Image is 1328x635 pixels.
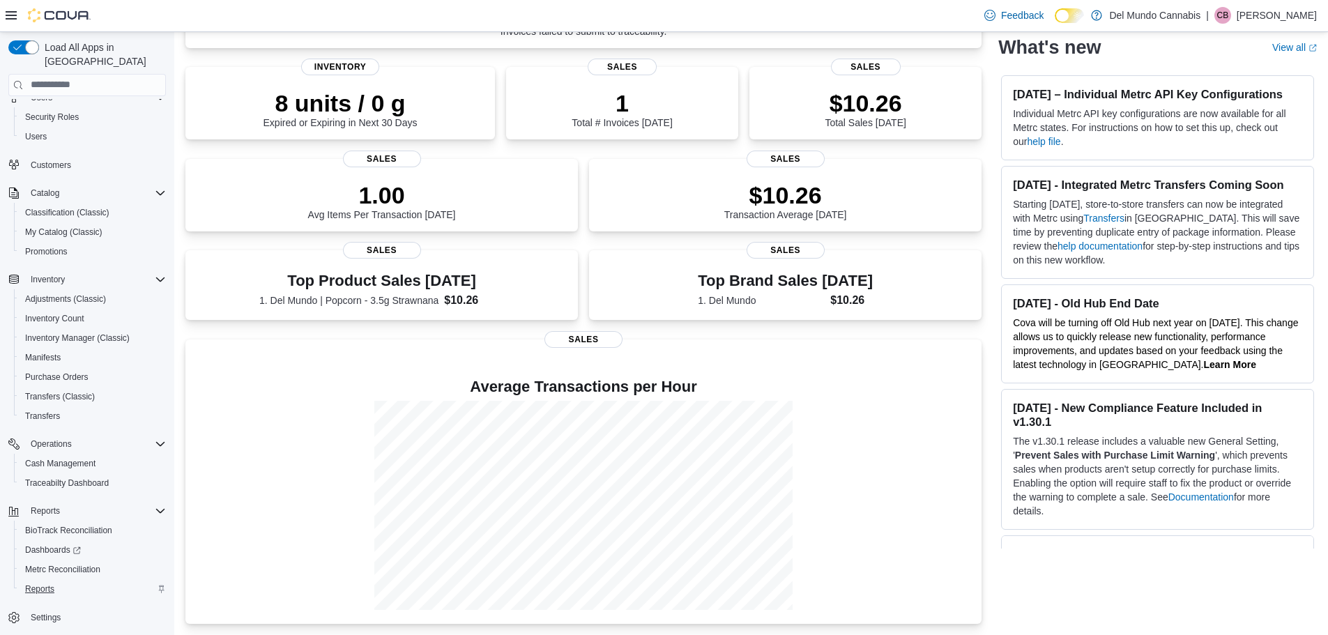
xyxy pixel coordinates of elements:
span: Metrc Reconciliation [20,561,166,578]
span: Traceabilty Dashboard [25,477,109,489]
span: Inventory [31,274,65,285]
button: Users [14,127,171,146]
p: Individual Metrc API key configurations are now available for all Metrc states. For instructions ... [1013,107,1302,148]
span: CB [1217,7,1229,24]
a: help documentation [1058,240,1143,252]
span: Operations [31,438,72,450]
button: Purchase Orders [14,367,171,387]
a: help file [1027,136,1060,147]
button: Reports [25,503,66,519]
img: Cova [28,8,91,22]
span: Customers [31,160,71,171]
span: Reports [20,581,166,597]
span: Settings [25,609,166,626]
a: Metrc Reconciliation [20,561,106,578]
h3: [DATE] - Integrated Metrc Transfers Coming Soon [1013,178,1302,192]
a: Documentation [1168,491,1234,503]
a: Purchase Orders [20,369,94,385]
button: Cash Management [14,454,171,473]
span: Customers [25,156,166,174]
button: Catalog [3,183,171,203]
span: Inventory Count [20,310,166,327]
p: The v1.30.1 release includes a valuable new General Setting, ' ', which prevents sales when produ... [1013,434,1302,518]
a: Settings [25,609,66,626]
p: $10.26 [825,89,906,117]
h3: [DATE] - New Compliance Feature Included in v1.30.1 [1013,401,1302,429]
h3: [DATE] - Old Hub End Date [1013,296,1302,310]
button: Transfers [14,406,171,426]
a: Learn More [1204,359,1256,370]
h4: Average Transactions per Hour [197,378,970,395]
span: Traceabilty Dashboard [20,475,166,491]
button: Reports [14,579,171,599]
p: | [1206,7,1209,24]
h3: Top Brand Sales [DATE] [698,273,873,289]
span: Cash Management [20,455,166,472]
p: Starting [DATE], store-to-store transfers can now be integrated with Metrc using in [GEOGRAPHIC_D... [1013,197,1302,267]
span: Purchase Orders [25,372,89,383]
dt: 1. Del Mundo | Popcorn - 3.5g Strawnana [259,293,438,307]
span: BioTrack Reconciliation [25,525,112,536]
span: Reports [25,583,54,595]
a: Dashboards [20,542,86,558]
h2: What's new [998,36,1101,59]
div: Total Sales [DATE] [825,89,906,128]
span: Metrc Reconciliation [25,564,100,575]
span: Dashboards [20,542,166,558]
button: BioTrack Reconciliation [14,521,171,540]
div: Expired or Expiring in Next 30 Days [264,89,418,128]
button: Traceabilty Dashboard [14,473,171,493]
span: Adjustments (Classic) [20,291,166,307]
span: Sales [747,242,825,259]
button: Security Roles [14,107,171,127]
a: Inventory Count [20,310,90,327]
span: Sales [343,242,421,259]
a: Traceabilty Dashboard [20,475,114,491]
span: Users [25,131,47,142]
span: Reports [25,503,166,519]
span: Manifests [25,352,61,363]
a: BioTrack Reconciliation [20,522,118,539]
div: Transaction Average [DATE] [724,181,847,220]
a: Inventory Manager (Classic) [20,330,135,346]
span: Inventory Count [25,313,84,324]
span: Classification (Classic) [20,204,166,221]
span: Sales [831,59,901,75]
span: Transfers (Classic) [20,388,166,405]
button: Metrc Reconciliation [14,560,171,579]
a: Promotions [20,243,73,260]
a: Transfers (Classic) [20,388,100,405]
button: Inventory [3,270,171,289]
span: Sales [544,331,623,348]
span: Settings [31,612,61,623]
a: Dashboards [14,540,171,560]
span: Transfers (Classic) [25,391,95,402]
a: Cash Management [20,455,101,472]
span: Cova will be turning off Old Hub next year on [DATE]. This change allows us to quickly release ne... [1013,317,1298,370]
input: Dark Mode [1055,8,1084,23]
span: My Catalog (Classic) [25,227,102,238]
div: Total # Invoices [DATE] [572,89,672,128]
p: [PERSON_NAME] [1237,7,1317,24]
span: Load All Apps in [GEOGRAPHIC_DATA] [39,40,166,68]
span: Adjustments (Classic) [25,293,106,305]
span: Inventory [25,271,166,288]
span: Inventory [301,59,379,75]
button: Inventory Manager (Classic) [14,328,171,348]
a: Transfers [1083,213,1124,224]
p: 1 [572,89,672,117]
span: Transfers [25,411,60,422]
button: Operations [3,434,171,454]
span: Security Roles [20,109,166,125]
p: Del Mundo Cannabis [1109,7,1200,24]
span: My Catalog (Classic) [20,224,166,240]
a: Manifests [20,349,66,366]
span: Sales [343,151,421,167]
span: Reports [31,505,60,517]
span: Purchase Orders [20,369,166,385]
button: Inventory [25,271,70,288]
button: Settings [3,607,171,627]
dt: 1. Del Mundo [698,293,825,307]
a: Adjustments (Classic) [20,291,112,307]
button: My Catalog (Classic) [14,222,171,242]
